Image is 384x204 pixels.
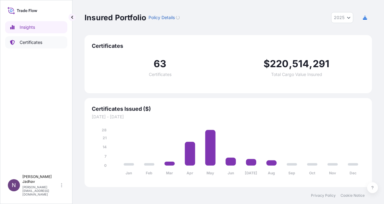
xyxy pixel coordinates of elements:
span: , [309,59,312,69]
span: 63 [154,59,166,69]
a: Cookie Notice [341,193,365,198]
button: Year Selector [331,12,353,23]
p: Insights [20,24,35,30]
tspan: 14 [103,145,107,149]
tspan: 21 [103,136,107,140]
tspan: May [206,171,214,175]
span: Certificates Issued ($) [92,105,365,113]
tspan: Dec [350,171,357,175]
span: 2025 [334,15,344,21]
p: [PERSON_NAME] Jadhav [22,174,60,184]
p: [PERSON_NAME][EMAIL_ADDRESS][DOMAIN_NAME] [22,185,60,196]
span: N [12,182,16,188]
a: Privacy Policy [311,193,336,198]
tspan: Jun [228,171,234,175]
span: $ [264,59,270,69]
tspan: 0 [104,163,107,168]
a: Insights [5,21,67,33]
tspan: 7 [104,154,107,159]
span: [DATE] - [DATE] [92,114,365,120]
span: Certificates [149,72,171,77]
span: Total Cargo Value Insured [271,72,322,77]
tspan: Jan [126,171,132,175]
tspan: [DATE] [245,171,257,175]
tspan: Mar [166,171,173,175]
tspan: 28 [102,128,107,132]
span: Certificates [92,42,365,50]
tspan: Apr [187,171,193,175]
tspan: Aug [268,171,275,175]
span: 220 [270,59,289,69]
tspan: Nov [329,171,336,175]
span: 514 [292,59,309,69]
tspan: Feb [146,171,152,175]
span: 291 [313,59,330,69]
div: Loading [176,16,180,19]
p: Insured Portfolio [85,13,146,22]
button: Loading [176,13,180,22]
tspan: Sep [288,171,295,175]
p: Policy Details [149,15,175,21]
span: , [289,59,292,69]
tspan: Oct [309,171,315,175]
p: Certificates [20,39,42,45]
a: Certificates [5,36,67,48]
